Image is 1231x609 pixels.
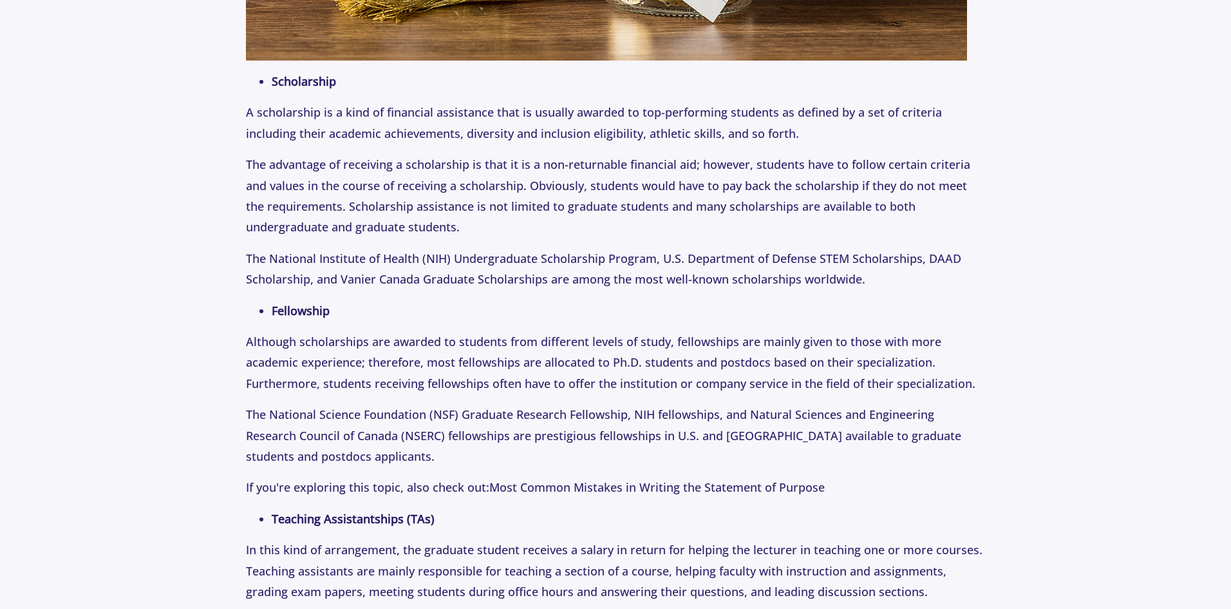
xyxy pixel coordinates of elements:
[246,154,984,238] p: The advantage of receiving a scholarship is that it is a non-returnable financial aid; however, s...
[272,73,336,89] strong: Scholarship
[246,102,984,144] p: A scholarship is a kind of financial assistance that is usually awarded to top-performing student...
[489,479,825,495] a: Most Common Mistakes in Writing the Statement of Purpose
[272,511,435,527] strong: Teaching Assistantships (TAs)
[246,404,984,467] p: The National Science Foundation (NSF) Graduate Research Fellowship, NIH fellowships, and Natural ...
[272,303,330,318] strong: Fellowship
[246,248,984,290] p: The National Institute of Health (NIH) Undergraduate Scholarship Program, U.S. Department of Defe...
[246,539,984,602] p: In this kind of arrangement, the graduate student receives a salary in return for helping the lec...
[246,331,984,394] p: Although scholarships are awarded to students from different levels of study, fellowships are mai...
[246,477,984,498] p: If you're exploring this topic, also check out:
